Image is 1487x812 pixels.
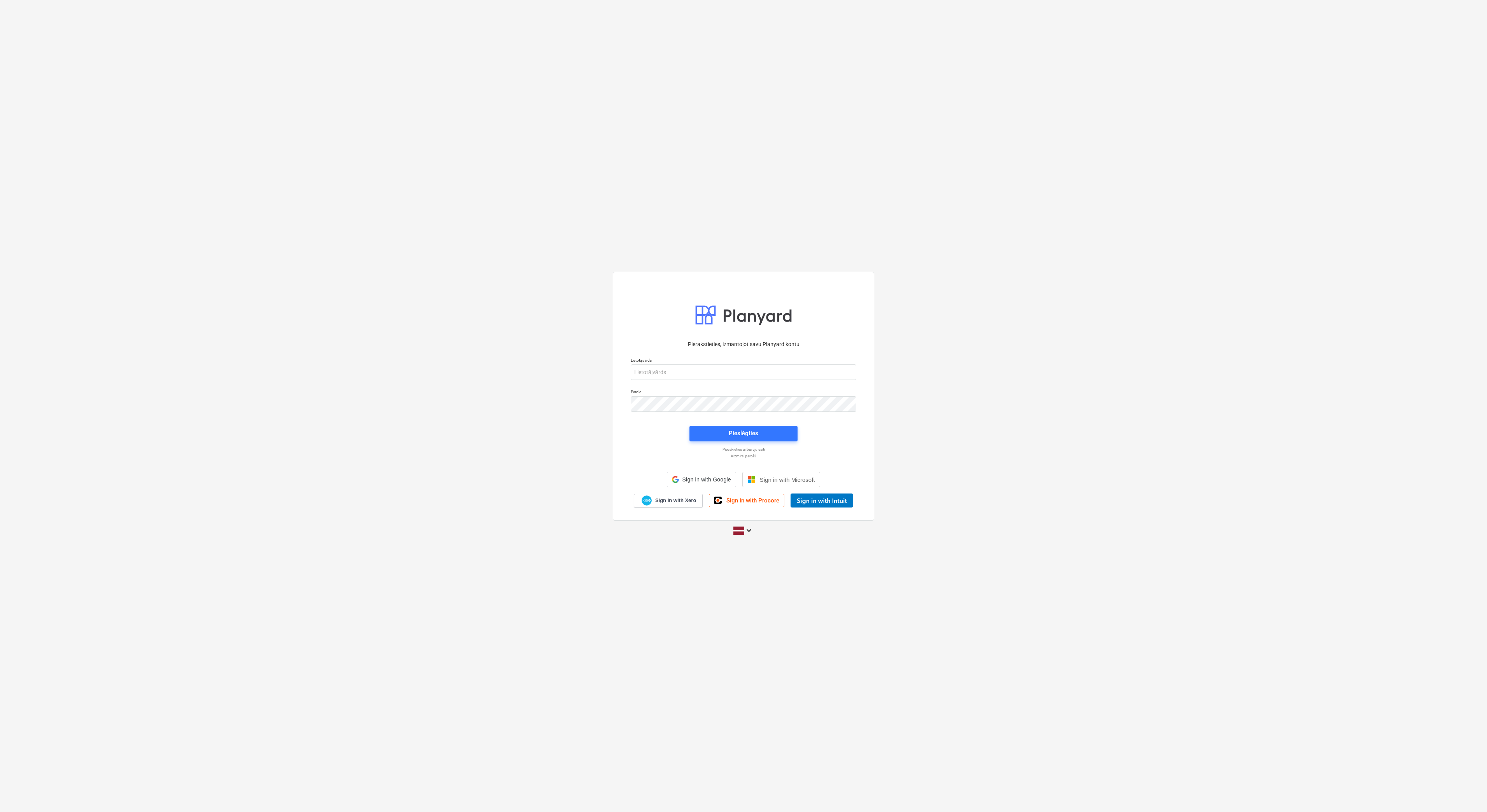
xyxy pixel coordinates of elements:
span: Sign in with Procore [726,497,779,504]
div: Sign in with Google [667,472,736,487]
button: Pieslēgties [689,426,798,441]
p: Parole [631,389,856,396]
a: Aizmirsi paroli? [627,453,860,458]
img: Xero logo [642,495,652,506]
span: Sign in with Xero [655,497,696,504]
p: Lietotājvārds [631,358,856,364]
i: keyboard_arrow_down [744,526,754,535]
div: Pieslēgties [729,428,758,438]
a: Piesakieties ar burvju saiti [627,447,860,452]
p: Pierakstieties, izmantojot savu Planyard kontu [631,340,856,348]
span: Sign in with Microsoft [760,476,815,483]
span: Sign in with Google [682,476,731,483]
a: Sign in with Xero [634,494,703,507]
a: Sign in with Procore [709,494,784,507]
img: Microsoft logo [747,476,755,483]
input: Lietotājvārds [631,364,856,380]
